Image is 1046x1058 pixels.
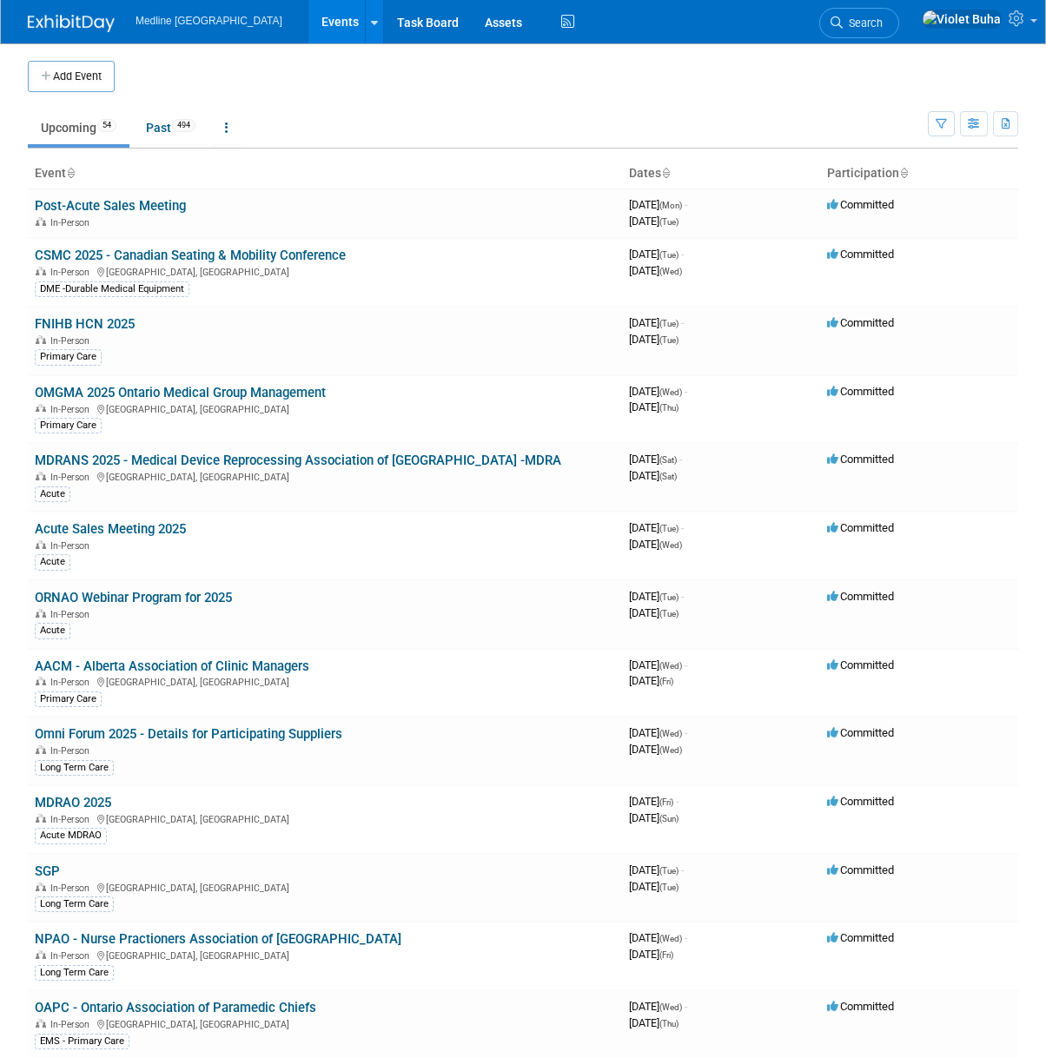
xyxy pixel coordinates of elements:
span: - [681,863,684,876]
a: Sort by Start Date [661,166,670,180]
img: In-Person Event [36,883,46,891]
img: ExhibitDay [28,15,115,32]
a: MDRAO 2025 [35,795,111,810]
span: [DATE] [629,469,677,482]
span: (Fri) [659,677,673,686]
span: (Wed) [659,661,682,671]
span: (Sat) [659,472,677,481]
img: In-Person Event [36,677,46,685]
span: Committed [827,385,894,398]
div: [GEOGRAPHIC_DATA], [GEOGRAPHIC_DATA] [35,948,615,962]
span: 494 [172,119,195,132]
span: (Wed) [659,540,682,550]
span: Committed [827,248,894,261]
img: In-Person Event [36,1019,46,1028]
a: Omni Forum 2025 - Details for Participating Suppliers [35,726,342,742]
span: Committed [827,453,894,466]
div: Primary Care [35,418,102,433]
span: - [685,198,687,211]
span: [DATE] [629,590,684,603]
span: [DATE] [629,674,673,687]
span: (Thu) [659,403,679,413]
span: Committed [827,590,894,603]
span: - [679,453,682,466]
span: - [685,1000,687,1013]
a: NPAO - Nurse Practioners Association of [GEOGRAPHIC_DATA] [35,931,401,947]
div: [GEOGRAPHIC_DATA], [GEOGRAPHIC_DATA] [35,811,615,825]
span: (Tue) [659,883,679,892]
span: (Wed) [659,729,682,738]
span: (Tue) [659,609,679,618]
div: [GEOGRAPHIC_DATA], [GEOGRAPHIC_DATA] [35,674,615,688]
span: In-Person [50,217,95,228]
img: In-Person Event [36,335,46,344]
img: In-Person Event [36,540,46,549]
img: In-Person Event [36,745,46,754]
span: - [685,726,687,739]
span: - [676,795,679,808]
div: [GEOGRAPHIC_DATA], [GEOGRAPHIC_DATA] [35,880,615,894]
span: [DATE] [629,863,684,876]
a: Search [819,8,899,38]
img: In-Person Event [36,217,46,226]
span: In-Person [50,745,95,757]
span: [DATE] [629,743,682,756]
span: (Sat) [659,455,677,465]
span: [DATE] [629,811,679,824]
div: Long Term Care [35,965,114,981]
span: (Mon) [659,201,682,210]
span: [DATE] [629,538,682,551]
span: - [681,316,684,329]
span: Committed [827,198,894,211]
a: Acute Sales Meeting 2025 [35,521,186,537]
span: [DATE] [629,1000,687,1013]
span: - [685,658,687,671]
img: In-Person Event [36,950,46,959]
a: Upcoming54 [28,111,129,144]
a: MDRANS 2025 - Medical Device Reprocessing Association of [GEOGRAPHIC_DATA] -MDRA [35,453,561,468]
span: Committed [827,863,894,876]
span: [DATE] [629,726,687,739]
a: OAPC - Ontario Association of Paramedic Chiefs [35,1000,316,1015]
span: [DATE] [629,880,679,893]
span: [DATE] [629,795,679,808]
span: [DATE] [629,264,682,277]
span: Committed [827,521,894,534]
div: [GEOGRAPHIC_DATA], [GEOGRAPHIC_DATA] [35,264,615,278]
span: Committed [827,726,894,739]
span: (Fri) [659,950,673,960]
div: EMS - Primary Care [35,1034,129,1049]
span: In-Person [50,335,95,347]
img: In-Person Event [36,404,46,413]
a: CSMC 2025 - Canadian Seating & Mobility Conference [35,248,346,263]
span: Committed [827,658,894,671]
div: Acute [35,623,70,638]
span: (Tue) [659,217,679,227]
span: - [681,521,684,534]
span: (Wed) [659,387,682,397]
span: Search [843,17,883,30]
a: SGP [35,863,60,879]
span: (Wed) [659,1002,682,1012]
span: In-Person [50,814,95,825]
a: FNIHB HCN 2025 [35,316,135,332]
span: In-Person [50,883,95,894]
span: In-Person [50,540,95,552]
span: - [681,248,684,261]
img: In-Person Event [36,267,46,275]
span: In-Person [50,404,95,415]
span: [DATE] [629,400,679,413]
span: (Fri) [659,797,673,807]
span: [DATE] [629,198,687,211]
span: [DATE] [629,316,684,329]
div: Acute [35,486,70,502]
span: (Wed) [659,934,682,943]
span: In-Person [50,472,95,483]
img: In-Person Event [36,609,46,618]
div: Acute [35,554,70,570]
span: (Tue) [659,319,679,328]
button: Add Event [28,61,115,92]
span: [DATE] [629,385,687,398]
img: Violet Buha [922,10,1002,29]
a: ORNAO Webinar Program for 2025 [35,590,232,605]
